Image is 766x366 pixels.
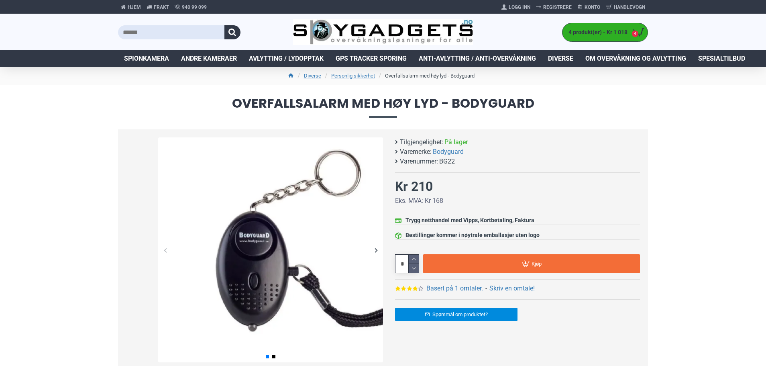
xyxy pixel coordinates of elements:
img: SpyGadgets.no [293,19,473,45]
a: Registrere [533,1,574,14]
span: BG22 [439,157,455,166]
a: Personlig sikkerhet [331,72,375,80]
span: Spionkamera [124,54,169,63]
span: Andre kameraer [181,54,237,63]
span: Handlevogn [614,4,645,11]
a: Anti-avlytting / Anti-overvåkning [413,50,542,67]
span: Kjøp [532,261,542,266]
span: Frakt [154,4,169,11]
a: 4 produkt(er) - Kr 1 018 4 [562,23,648,41]
a: Spionkamera [118,50,175,67]
a: Spørsmål om produktet? [395,308,517,321]
div: Kr 210 [395,177,433,196]
span: Avlytting / Lydopptak [249,54,324,63]
b: - [485,284,487,292]
img: Overfallsalarm med høy lyd - Bodyguard - SpyGadgets.no [158,137,383,362]
div: Next slide [369,243,383,257]
span: Anti-avlytting / Anti-overvåkning [419,54,536,63]
a: Bodyguard [433,147,464,157]
span: På lager [444,137,468,147]
a: Basert på 1 omtaler. [426,284,483,293]
a: Konto [574,1,603,14]
a: Andre kameraer [175,50,243,67]
span: Spesialtilbud [698,54,745,63]
span: Go to slide 2 [272,355,275,358]
a: Spesialtilbud [692,50,751,67]
a: Skriv en omtale! [489,284,535,293]
a: Diverse [304,72,321,80]
b: Varenummer: [400,157,438,166]
div: Previous slide [158,243,172,257]
span: Diverse [548,54,573,63]
span: Overfallsalarm med høy lyd - Bodyguard [118,97,648,117]
span: Go to slide 1 [266,355,269,358]
span: 940 99 099 [182,4,207,11]
a: Avlytting / Lydopptak [243,50,330,67]
span: 4 produkt(er) - Kr 1 018 [562,28,630,37]
div: Trygg netthandel med Vipps, Kortbetaling, Faktura [405,216,534,225]
span: GPS Tracker Sporing [336,54,407,63]
a: Handlevogn [603,1,648,14]
span: Om overvåkning og avlytting [585,54,686,63]
a: GPS Tracker Sporing [330,50,413,67]
span: Logg Inn [509,4,530,11]
span: 4 [632,31,639,37]
a: Logg Inn [499,1,533,14]
b: Varemerke: [400,147,432,157]
a: Om overvåkning og avlytting [579,50,692,67]
span: Hjem [128,4,141,11]
div: Bestillinger kommer i nøytrale emballasjer uten logo [405,231,540,239]
b: Tilgjengelighet: [400,137,443,147]
span: Registrere [543,4,572,11]
a: Diverse [542,50,579,67]
span: Konto [585,4,600,11]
